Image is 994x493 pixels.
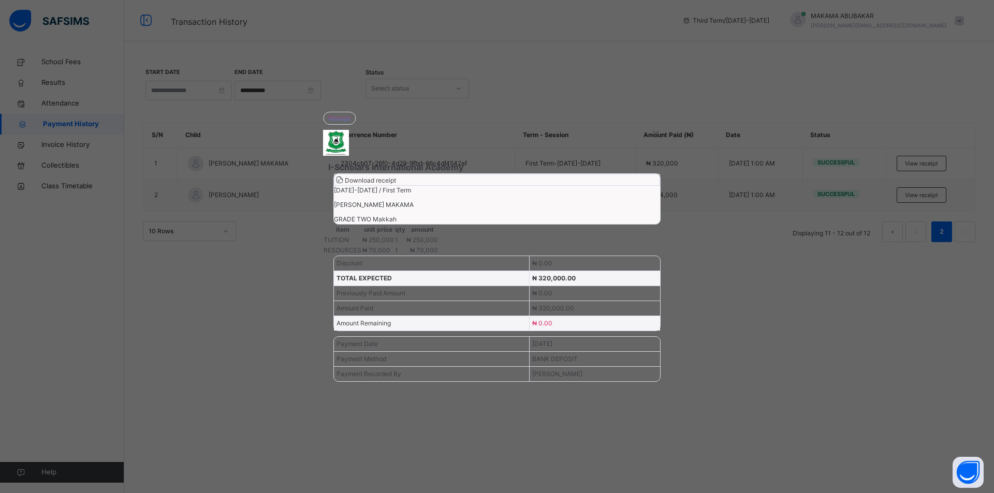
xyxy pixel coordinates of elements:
[532,289,552,297] span: ₦ 0.00
[651,122,661,144] div: ×
[337,370,401,378] span: Payment Recorded By
[323,130,349,156] img: I-Scholars International Academy
[532,259,552,267] span: ₦ 0.00
[532,274,576,282] span: ₦ 320,000.00
[323,225,362,235] th: item
[394,225,406,235] th: qty
[394,245,406,256] td: 1
[532,355,578,363] span: BANK DEPOSIT
[337,319,391,327] span: Amount Remaining
[323,112,356,125] img: receipt.26f346b57495a98c98ef9b0bc63aa4d8.svg
[334,200,660,210] span: [PERSON_NAME] MAKAMA
[324,235,361,245] div: TUITION
[532,370,582,378] span: [PERSON_NAME]
[337,274,392,282] span: TOTAL EXPECTED
[337,259,362,267] span: Discount
[345,176,396,184] span: Download receipt
[324,246,361,255] div: RESOURCES
[406,225,438,235] th: amount
[953,457,984,488] button: Open asap
[362,236,394,244] span: ₦ 250,000
[337,340,378,348] span: Payment Date
[337,289,405,297] span: Previously Paid Amount
[532,319,552,327] span: ₦ 0.00
[406,236,438,244] span: ₦ 250,000
[394,235,406,245] td: 1
[334,186,411,194] span: [DATE]-[DATE] / First Term
[328,162,463,172] span: I-Scholars International Academy
[337,304,373,312] span: Amount Paid
[532,340,552,348] span: [DATE]
[334,215,660,224] span: GRADE TWO Makkah
[362,246,390,254] span: ₦ 70,000
[532,304,574,312] span: ₦ 320,000.00
[337,355,386,363] span: Payment Method
[410,246,438,254] span: ₦ 70,000
[362,225,394,235] th: unit price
